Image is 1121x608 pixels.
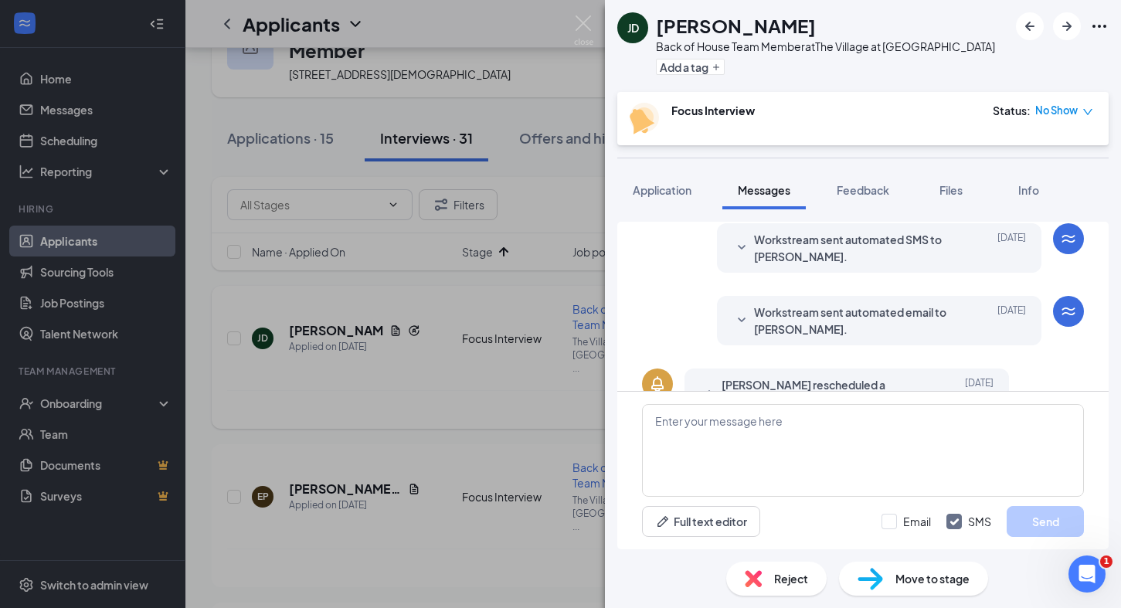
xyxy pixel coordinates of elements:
span: Feedback [837,183,889,197]
h1: [PERSON_NAME] [656,12,816,39]
button: ArrowLeftNew [1016,12,1044,40]
svg: SmallChevronDown [732,311,751,330]
svg: SmallChevronUp [700,384,718,403]
button: ArrowRight [1053,12,1081,40]
svg: WorkstreamLogo [1059,302,1078,321]
span: Application [633,183,691,197]
span: Messages [738,183,790,197]
button: PlusAdd a tag [656,59,725,75]
svg: Bell [648,375,667,393]
svg: Plus [712,63,721,72]
iframe: Intercom live chat [1068,555,1106,593]
span: Reject [774,570,808,587]
span: No Show [1035,103,1078,118]
button: Send [1007,506,1084,537]
span: [DATE] [997,304,1026,338]
div: JD [627,20,639,36]
span: [DATE] [997,231,1026,265]
span: 1 [1100,555,1113,568]
span: Workstream sent automated email to [PERSON_NAME]. [754,304,956,338]
span: Files [939,183,963,197]
svg: SmallChevronDown [732,239,751,257]
span: Workstream sent automated SMS to [PERSON_NAME]. [754,231,956,265]
svg: WorkstreamLogo [1059,229,1078,248]
svg: Ellipses [1090,17,1109,36]
svg: ArrowLeftNew [1021,17,1039,36]
b: Focus Interview [671,104,755,117]
button: Full text editorPen [642,506,760,537]
svg: Pen [655,514,671,529]
span: [DATE] [965,376,994,410]
div: Back of House Team Member at The Village at [GEOGRAPHIC_DATA] [656,39,995,54]
span: Info [1018,183,1039,197]
div: Status : [993,103,1031,118]
svg: ArrowRight [1058,17,1076,36]
span: [PERSON_NAME] rescheduled a meeting. [722,376,924,410]
span: Move to stage [895,570,970,587]
span: down [1082,107,1093,117]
